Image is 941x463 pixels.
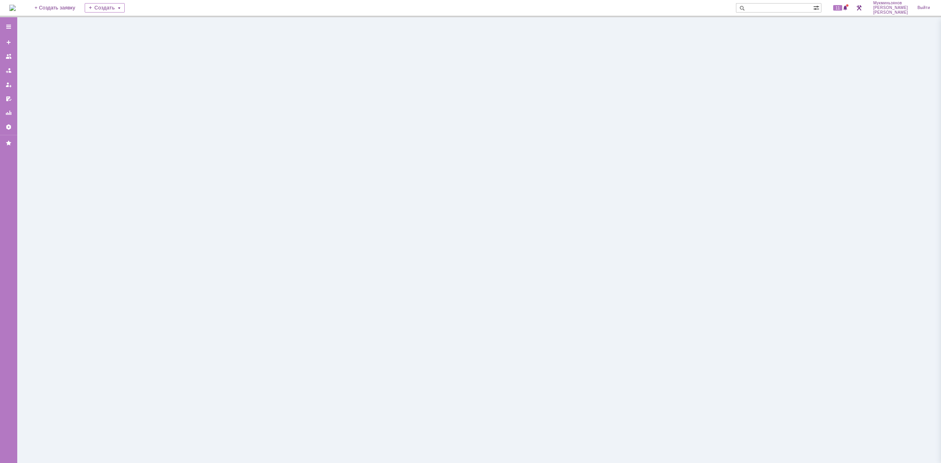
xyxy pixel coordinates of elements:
[2,36,15,49] a: Создать заявку
[2,64,15,77] a: Заявки в моей ответственности
[873,5,908,10] span: [PERSON_NAME]
[9,5,16,11] a: Перейти на домашнюю страницу
[854,3,864,13] a: Перейти в интерфейс администратора
[873,1,908,5] span: Мукминьзянов
[2,93,15,105] a: Мои согласования
[873,10,908,15] span: [PERSON_NAME]
[2,50,15,63] a: Заявки на командах
[85,3,125,13] div: Создать
[9,5,16,11] img: logo
[833,5,842,11] span: 11
[2,107,15,119] a: Отчеты
[2,78,15,91] a: Мои заявки
[813,4,821,11] span: Расширенный поиск
[2,121,15,133] a: Настройки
